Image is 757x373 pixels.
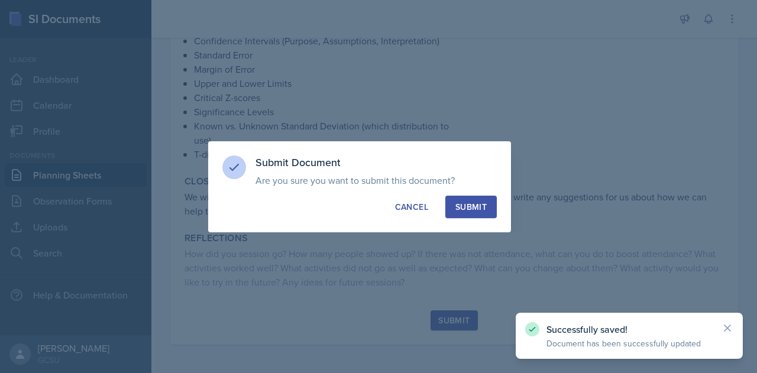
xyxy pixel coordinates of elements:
[546,323,712,335] p: Successfully saved!
[255,174,497,186] p: Are you sure you want to submit this document?
[445,196,497,218] button: Submit
[455,201,487,213] div: Submit
[546,338,712,349] p: Document has been successfully updated
[385,196,438,218] button: Cancel
[255,155,497,170] h3: Submit Document
[395,201,428,213] div: Cancel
